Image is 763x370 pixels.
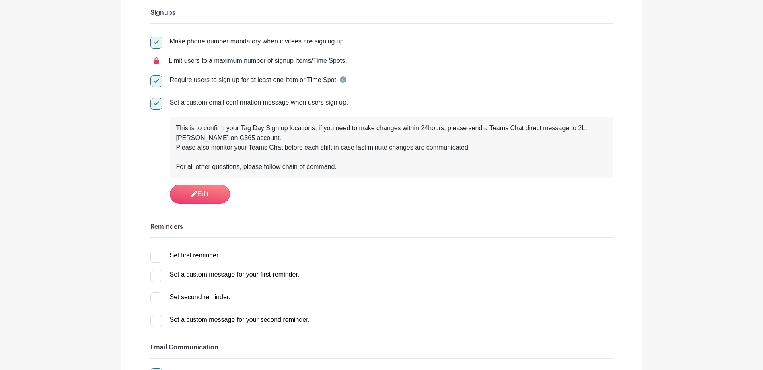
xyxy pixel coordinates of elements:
[170,185,230,204] a: Edit
[170,251,220,260] div: Set first reminder.
[150,316,310,323] a: Set a custom message for your second reminder.
[170,37,346,46] div: Make phone number mandatory when invitees are signing up.
[150,294,230,300] a: Set second reminder.
[170,98,613,107] div: Set a custom email confirmation message when users sign up.
[150,9,613,17] h6: Signups
[170,270,300,280] div: Set a custom message for your first reminder.
[170,292,230,302] div: Set second reminder.
[170,315,310,325] div: Set a custom message for your second reminder.
[150,223,613,231] h6: Reminders
[150,344,613,351] h6: Email Communication
[170,75,346,85] div: Require users to sign up for at least one Item or Time Spot.
[169,56,347,66] div: Limit users to a maximum number of signup Items/Time Spots.
[150,252,220,259] a: Set first reminder.
[176,123,607,172] div: This is to confirm your Tag Day Sign up locations, if you need to make changes within 24hours, pl...
[150,271,300,278] a: Set a custom message for your first reminder.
